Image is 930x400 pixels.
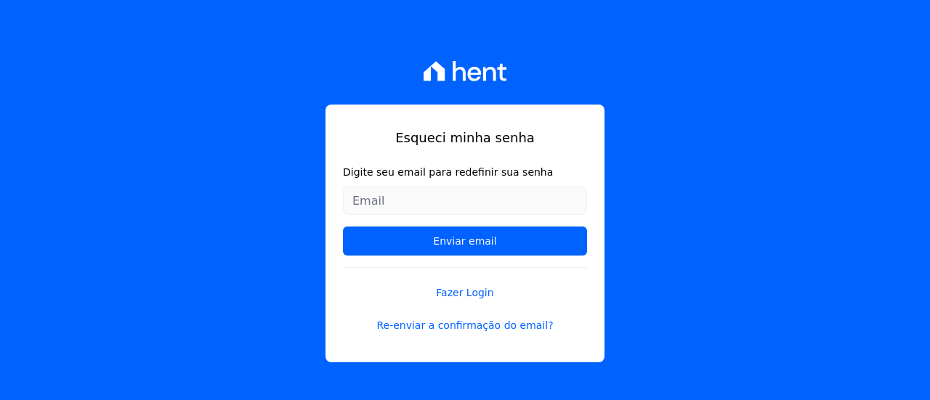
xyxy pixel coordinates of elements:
input: Email [343,186,587,215]
a: Fazer Login [343,267,587,301]
label: Digite seu email para redefinir sua senha [343,165,587,180]
a: Re-enviar a confirmação do email? [343,318,587,333]
h1: Esqueci minha senha [343,128,587,147]
input: Enviar email [343,226,587,256]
